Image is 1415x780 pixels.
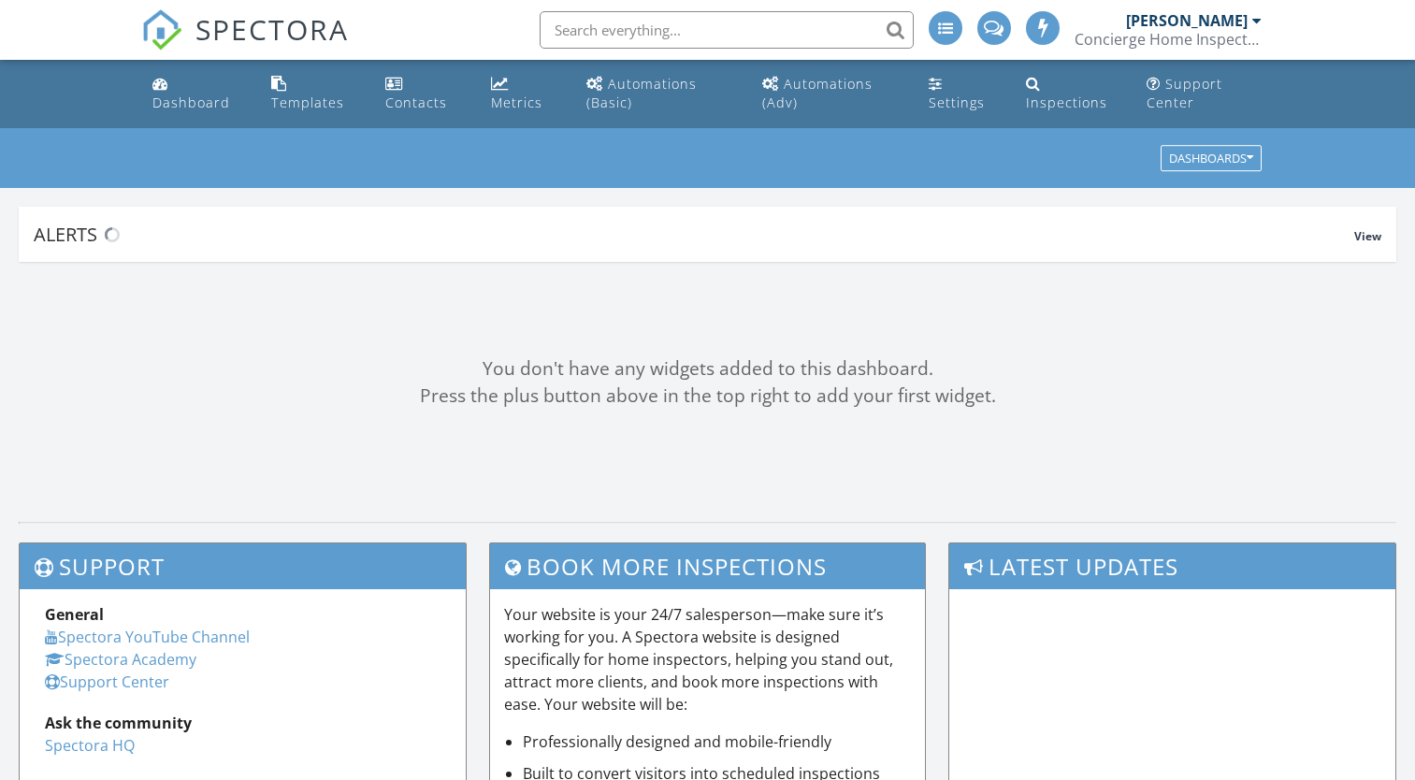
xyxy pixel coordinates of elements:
a: Support Center [1139,67,1270,121]
a: Templates [264,67,363,121]
a: Spectora Academy [45,649,196,670]
a: Spectora YouTube Channel [45,627,250,647]
span: View [1354,228,1381,244]
a: Automations (Basic) [579,67,740,121]
a: Spectora HQ [45,735,135,756]
a: Automations (Advanced) [755,67,906,121]
strong: General [45,604,104,625]
div: Ask the community [45,712,440,734]
div: Dashboards [1169,152,1253,166]
h3: Book More Inspections [490,543,925,589]
h3: Support [20,543,466,589]
div: You don't have any widgets added to this dashboard. [19,355,1396,383]
div: Metrics [491,94,542,111]
div: Inspections [1026,94,1107,111]
img: The Best Home Inspection Software - Spectora [141,9,182,51]
h3: Latest Updates [949,543,1395,589]
span: SPECTORA [195,9,349,49]
div: Press the plus button above in the top right to add your first widget. [19,383,1396,410]
a: Metrics [484,67,565,121]
div: Automations (Basic) [586,75,697,111]
button: Dashboards [1161,146,1262,172]
div: [PERSON_NAME] [1126,11,1248,30]
li: Professionally designed and mobile-friendly [523,730,911,753]
div: Concierge Home Inspections, LLC [1075,30,1262,49]
div: Alerts [34,222,1354,247]
input: Search everything... [540,11,914,49]
div: Support Center [1147,75,1222,111]
div: Settings [929,94,985,111]
div: Templates [271,94,344,111]
a: SPECTORA [141,25,349,65]
div: Dashboard [152,94,230,111]
p: Your website is your 24/7 salesperson—make sure it’s working for you. A Spectora website is desig... [504,603,911,715]
a: Settings [921,67,1003,121]
a: Contacts [378,67,469,121]
a: Inspections [1018,67,1124,121]
div: Automations (Adv) [762,75,873,111]
a: Support Center [45,672,169,692]
a: Dashboard [145,67,249,121]
div: Contacts [385,94,447,111]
